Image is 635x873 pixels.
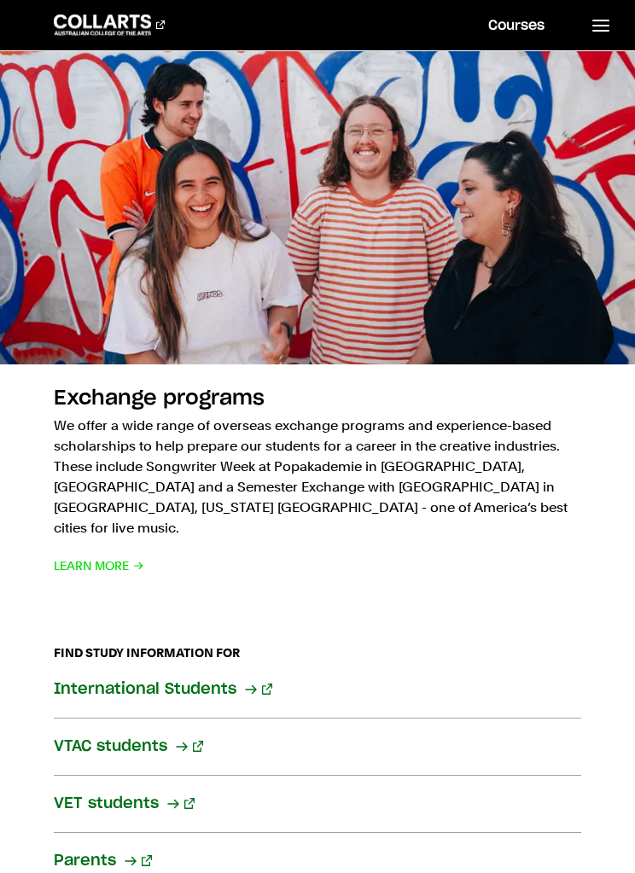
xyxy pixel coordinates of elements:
a: Exchange programs We offer a wide range of overseas exchange programs and experience-based schola... [54,35,581,576]
h2: FIND STUDY INFORMATION FOR [54,644,581,661]
h2: Exchange programs [54,388,265,409]
a: VTAC students [54,719,581,776]
div: Go to homepage [54,15,165,35]
p: We offer a wide range of overseas exchange programs and experience-based scholarships to help pre... [54,416,581,538]
a: International Students [54,661,581,719]
span: Learn More [54,556,144,576]
a: VET students [54,776,581,833]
